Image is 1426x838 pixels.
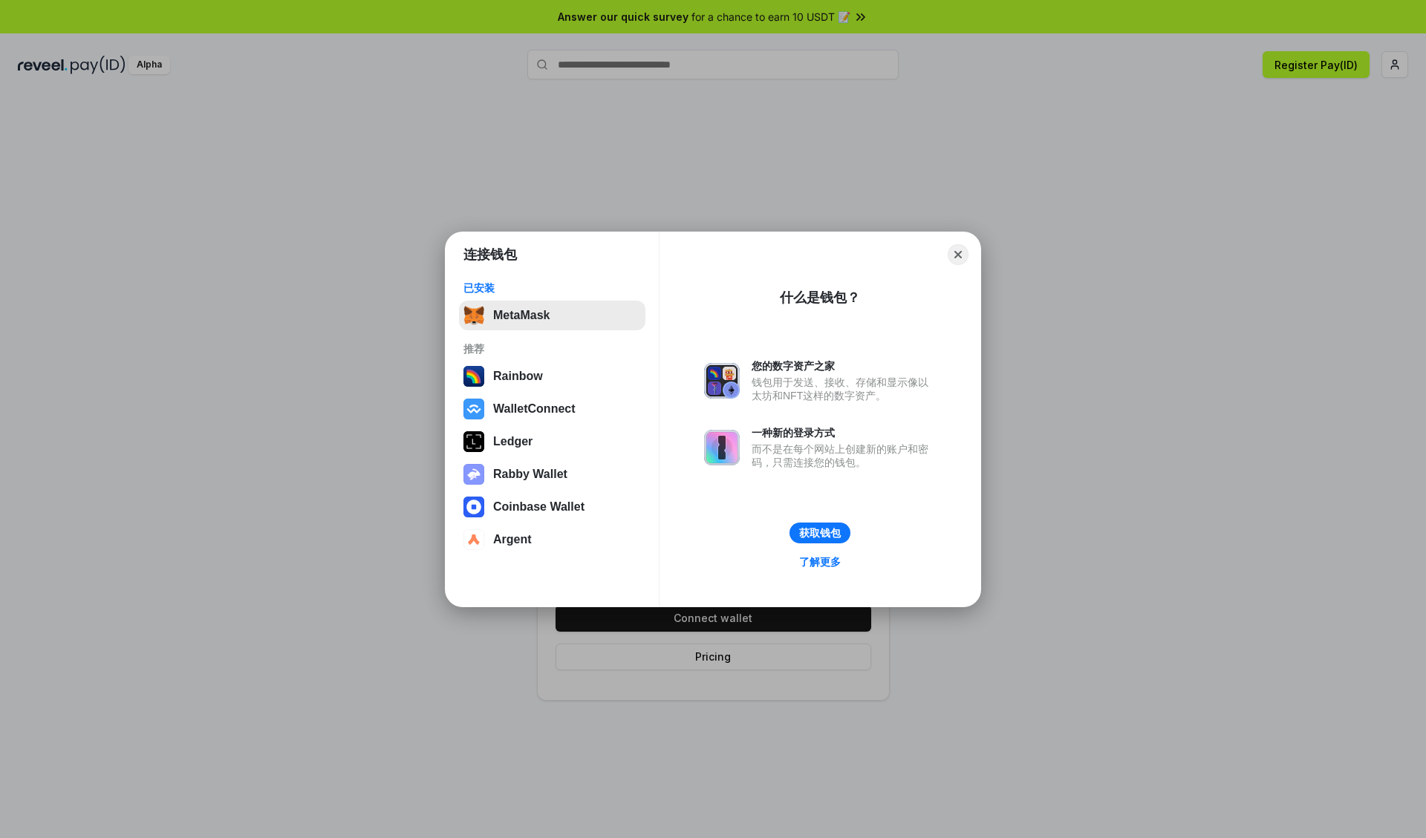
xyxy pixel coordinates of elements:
[459,492,645,522] button: Coinbase Wallet
[704,363,740,399] img: svg+xml,%3Csvg%20xmlns%3D%22http%3A%2F%2Fwww.w3.org%2F2000%2Fsvg%22%20fill%3D%22none%22%20viewBox...
[459,459,645,489] button: Rabby Wallet
[463,246,517,263] h1: 连接钱包
[463,366,484,387] img: svg+xml,%3Csvg%20width%3D%22120%22%20height%3D%22120%22%20viewBox%3D%220%200%20120%20120%22%20fil...
[493,533,532,546] div: Argent
[799,555,841,569] div: 了解更多
[493,500,585,514] div: Coinbase Wallet
[493,309,550,322] div: MetaMask
[799,526,841,540] div: 获取钱包
[463,399,484,419] img: svg+xml,%3Csvg%20width%3D%2228%22%20height%3D%2228%22%20viewBox%3D%220%200%2028%2028%22%20fill%3D...
[752,376,936,402] div: 钱包用于发送、接收、存储和显示像以太坊和NFT这样的数字资产。
[463,281,641,295] div: 已安装
[463,529,484,550] img: svg+xml,%3Csvg%20width%3D%2228%22%20height%3D%2228%22%20viewBox%3D%220%200%2028%2028%22%20fill%3D...
[459,361,645,391] button: Rainbow
[459,301,645,330] button: MetaMask
[463,431,484,452] img: svg+xml,%3Csvg%20xmlns%3D%22http%3A%2F%2Fwww.w3.org%2F2000%2Fsvg%22%20width%3D%2228%22%20height%3...
[459,525,645,554] button: Argent
[493,435,533,448] div: Ledger
[790,552,850,572] a: 了解更多
[493,402,576,416] div: WalletConnect
[463,305,484,326] img: svg+xml,%3Csvg%20fill%3D%22none%22%20height%3D%2233%22%20viewBox%3D%220%200%2035%2033%22%20width%...
[493,370,543,383] div: Rainbow
[948,244,968,265] button: Close
[752,426,936,439] div: 一种新的登录方式
[752,359,936,373] div: 您的数字资产之家
[459,427,645,456] button: Ledger
[789,523,850,543] button: 获取钱包
[752,442,936,469] div: 而不是在每个网站上创建新的账户和密码，只需连接您的钱包。
[493,468,567,481] div: Rabby Wallet
[704,430,740,465] img: svg+xml,%3Csvg%20xmlns%3D%22http%3A%2F%2Fwww.w3.org%2F2000%2Fsvg%22%20fill%3D%22none%22%20viewBox...
[463,342,641,356] div: 推荐
[463,464,484,485] img: svg+xml,%3Csvg%20xmlns%3D%22http%3A%2F%2Fwww.w3.org%2F2000%2Fsvg%22%20fill%3D%22none%22%20viewBox...
[459,394,645,424] button: WalletConnect
[780,289,860,307] div: 什么是钱包？
[463,497,484,517] img: svg+xml,%3Csvg%20width%3D%2228%22%20height%3D%2228%22%20viewBox%3D%220%200%2028%2028%22%20fill%3D...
